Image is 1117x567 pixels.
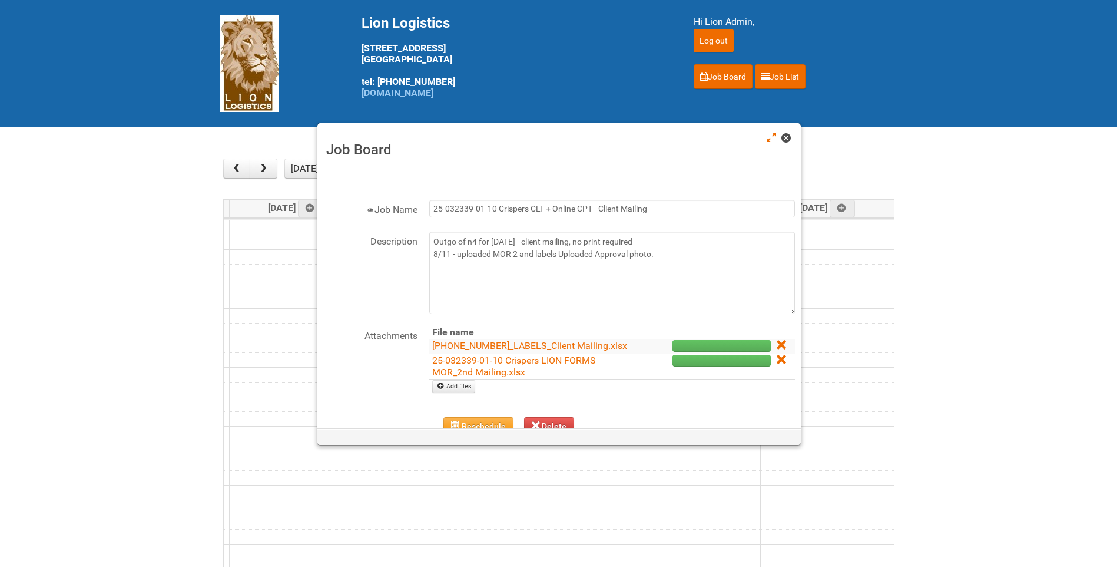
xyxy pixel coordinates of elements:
label: Attachments [323,326,417,343]
a: Add an event [830,200,856,217]
a: [DOMAIN_NAME] [362,87,433,98]
input: Log out [694,29,734,52]
img: Lion Logistics [220,15,279,112]
a: Add files [432,380,475,393]
button: [DATE] [284,159,324,179]
div: [STREET_ADDRESS] [GEOGRAPHIC_DATA] tel: [PHONE_NUMBER] [362,15,664,98]
a: Job List [755,64,806,89]
label: Description [323,232,417,249]
div: Hi Lion Admin, [694,15,897,29]
h3: Job Board [326,141,792,159]
label: Job Name [323,200,417,217]
a: [PHONE_NUMBER]_LABELS_Client Mailing.xlsx [432,340,627,351]
a: Lion Logistics [220,57,279,68]
a: Job Board [694,64,753,89]
button: Delete [524,417,575,435]
textarea: Outgo of n4 for [DATE] - client mailing, no print required 8/11 - uploaded MOR 2 and labels Uploa... [429,232,795,314]
span: [DATE] [268,202,324,213]
a: 25-032339-01-10 Crispers LION FORMS MOR_2nd Mailing.xlsx [432,355,596,378]
button: Reschedule [443,417,513,435]
span: Lion Logistics [362,15,450,31]
a: Add an event [298,200,324,217]
th: File name [429,326,631,339]
span: [DATE] [800,202,856,213]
